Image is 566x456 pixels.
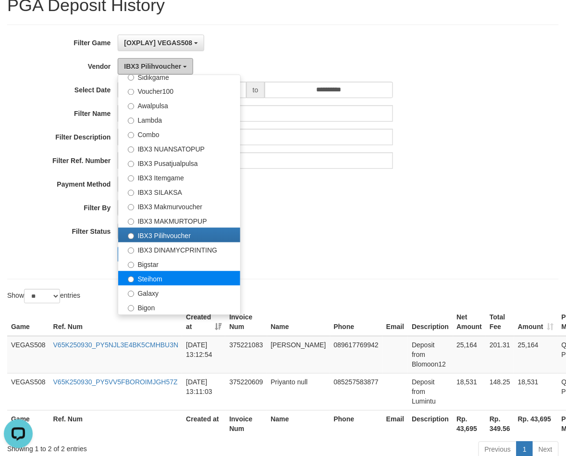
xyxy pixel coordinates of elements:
input: Bigstar [128,262,134,268]
span: IBX3 Pilihvoucher [124,63,181,70]
input: IBX3 Pilihvoucher [128,233,134,240]
label: IBX3 SILAKSA [118,185,240,199]
th: Phone [330,309,382,336]
label: Awalpulsa [118,98,240,113]
input: IBX3 MAKMURTOPUP [128,219,134,225]
th: Phone [330,410,382,438]
input: IBX3 Itemgame [128,176,134,182]
input: IBX3 NUANSATOPUP [128,147,134,153]
td: 201.31 [486,336,514,374]
th: Ref. Num [49,410,183,438]
select: Showentries [24,289,60,304]
label: Bigstar [118,257,240,271]
label: IBX3 Pusatjualpulsa [118,156,240,170]
td: 089617769942 [330,336,382,374]
input: Lambda [128,118,134,124]
th: Description [408,309,453,336]
td: 375220609 [225,373,267,410]
input: Galaxy [128,291,134,297]
label: Combo [118,127,240,141]
td: VEGAS508 [7,373,49,410]
td: [DATE] 13:11:03 [182,373,225,410]
th: Invoice Num [225,309,267,336]
span: to [246,82,265,98]
label: Sidikgame [118,69,240,84]
td: [PERSON_NAME] [267,336,330,374]
th: Description [408,410,453,438]
th: Game [7,410,49,438]
th: Created at: activate to sort column ascending [182,309,225,336]
th: Total Fee [486,309,514,336]
input: IBX3 SILAKSA [128,190,134,196]
label: IBX3 MAKMURTOPUP [118,214,240,228]
th: Ref. Num [49,309,183,336]
td: 375221083 [225,336,267,374]
th: Created at [182,410,225,438]
input: Voucher100 [128,89,134,95]
input: IBX3 Makmurvoucher [128,204,134,211]
input: Steihom [128,277,134,283]
label: Bigon [118,300,240,315]
label: IBX3 NUANSATOPUP [118,141,240,156]
input: Awalpulsa [128,103,134,110]
label: IBX3 Pilihvoucher [118,228,240,242]
td: 18,531 [453,373,486,410]
label: IBX3 Itemgame [118,170,240,185]
label: Galaxy [118,286,240,300]
th: Rp. 43,695 [514,410,558,438]
td: 18,531 [514,373,558,410]
th: Invoice Num [225,410,267,438]
input: Bigon [128,305,134,312]
th: Amount: activate to sort column ascending [514,309,558,336]
label: IBX3 DINAMYCPRINTING [118,242,240,257]
label: IBX3 Makmurvoucher [118,199,240,214]
a: V65K250930_PY5VV5FBOROIMJGH57Z [53,379,178,386]
div: Showing 1 to 2 of 2 entries [7,441,229,454]
th: Rp. 43,695 [453,410,486,438]
input: IBX3 DINAMYCPRINTING [128,248,134,254]
th: Net Amount [453,309,486,336]
button: IBX3 Pilihvoucher [118,58,193,75]
span: [OXPLAY] VEGAS508 [124,39,192,47]
th: Name [267,309,330,336]
th: Email [382,309,408,336]
td: 25,164 [514,336,558,374]
td: Priyanto null [267,373,330,410]
label: Show entries [7,289,80,304]
td: Deposit from Blomoon12 [408,336,453,374]
td: VEGAS508 [7,336,49,374]
td: Deposit from Lumintu [408,373,453,410]
button: Open LiveChat chat widget [4,4,33,33]
th: Rp. 349.56 [486,410,514,438]
button: [OXPLAY] VEGAS508 [118,35,204,51]
label: Lambda [118,113,240,127]
input: IBX3 Pusatjualpulsa [128,161,134,167]
input: Sidikgame [128,75,134,81]
th: Game [7,309,49,336]
th: Name [267,410,330,438]
th: Email [382,410,408,438]
label: Voucher100 [118,84,240,98]
label: Steihom [118,271,240,286]
td: [DATE] 13:12:54 [182,336,225,374]
td: 085257583877 [330,373,382,410]
input: Combo [128,132,134,139]
a: V65K250930_PY5NJL3E4BK5CMHBU3N [53,342,179,349]
td: 25,164 [453,336,486,374]
td: 148.25 [486,373,514,410]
